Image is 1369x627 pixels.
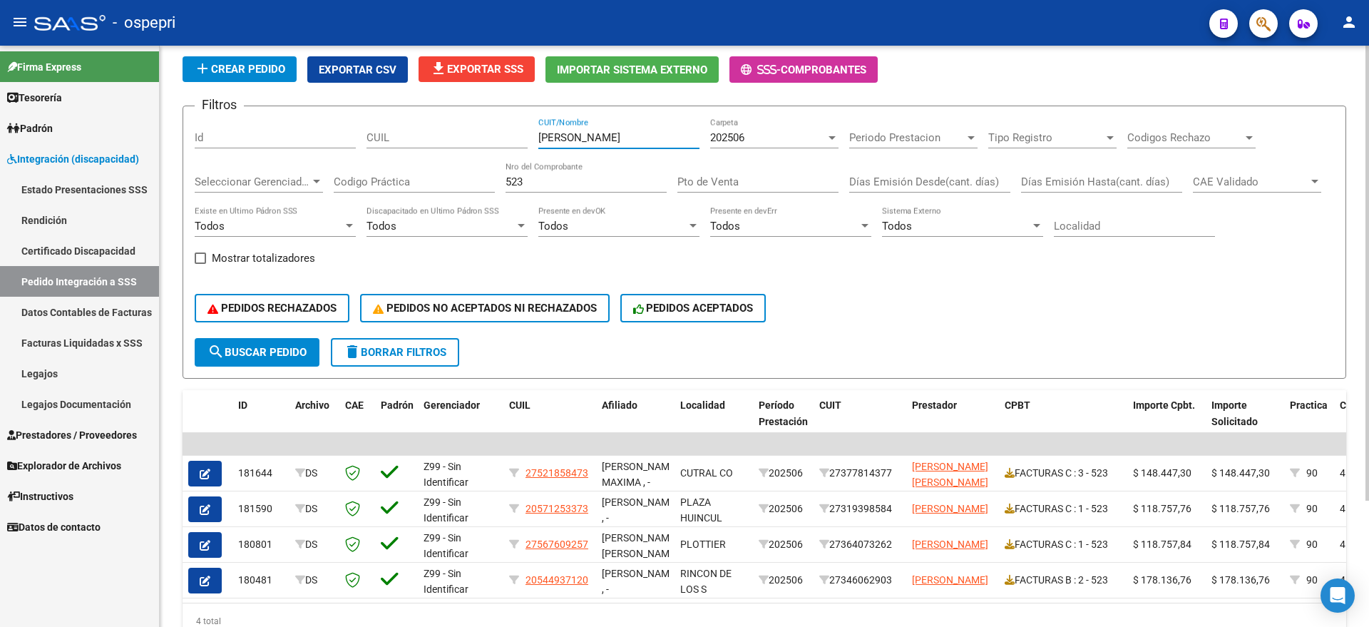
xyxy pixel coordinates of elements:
[375,390,418,453] datatable-header-cell: Padrón
[7,121,53,136] span: Padrón
[195,175,310,188] span: Seleccionar Gerenciador
[331,338,459,367] button: Borrar Filtros
[424,399,480,411] span: Gerenciador
[741,63,781,76] span: -
[11,14,29,31] mat-icon: menu
[238,536,284,553] div: 180801
[113,7,175,39] span: - ospepri
[1306,503,1318,514] span: 90
[207,343,225,360] mat-icon: search
[759,572,808,588] div: 202506
[238,465,284,481] div: 181644
[1290,399,1328,411] span: Practica
[988,131,1104,144] span: Tipo Registro
[819,501,901,517] div: 27319398584
[525,467,588,479] span: 27521858473
[1340,574,1345,586] span: 4
[1211,399,1258,427] span: Importe Solicitado
[238,572,284,588] div: 180481
[1133,503,1191,514] span: $ 118.757,76
[1206,390,1284,453] datatable-header-cell: Importe Solicitado
[1005,399,1030,411] span: CPBT
[912,503,988,514] span: [PERSON_NAME]
[1340,14,1358,31] mat-icon: person
[1306,574,1318,586] span: 90
[295,536,334,553] div: DS
[381,399,414,411] span: Padrón
[912,539,988,550] span: [PERSON_NAME]
[366,220,396,233] span: Todos
[1340,503,1345,514] span: 4
[710,220,740,233] span: Todos
[1211,539,1270,550] span: $ 118.757,84
[344,343,361,360] mat-icon: delete
[525,539,588,550] span: 27567609257
[1133,574,1191,586] span: $ 178.136,76
[1005,572,1122,588] div: FACTURAS B : 2 - 523
[1193,175,1308,188] span: CAE Validado
[819,465,901,481] div: 27377814377
[509,399,530,411] span: CUIL
[238,399,247,411] span: ID
[680,467,733,479] span: CUTRAL CO
[545,56,719,83] button: Importar Sistema Externo
[1211,503,1270,514] span: $ 118.757,76
[620,294,766,322] button: PEDIDOS ACEPTADOS
[999,390,1127,453] datatable-header-cell: CPBT
[1133,467,1191,479] span: $ 148.447,30
[1306,467,1318,479] span: 90
[424,532,468,560] span: Z99 - Sin Identificar
[1306,539,1318,550] span: 90
[1284,390,1334,453] datatable-header-cell: Practica
[1005,536,1122,553] div: FACTURAS C : 1 - 523
[7,427,137,443] span: Prestadores / Proveedores
[1127,131,1243,144] span: Codigos Rechazo
[680,568,732,596] span: RINCON DE LOS S
[1340,539,1345,550] span: 4
[419,56,535,82] button: Exportar SSS
[207,302,337,315] span: PEDIDOS RECHAZADOS
[195,294,349,322] button: PEDIDOS RECHAZADOS
[819,536,901,553] div: 27364073262
[680,539,726,550] span: PLOTTIER
[602,461,678,489] span: [PERSON_NAME] MAXIMA , -
[7,458,121,474] span: Explorador de Archivos
[7,59,81,75] span: Firma Express
[424,568,468,596] span: Z99 - Sin Identificar
[1133,399,1195,411] span: Importe Cpbt.
[753,390,814,453] datatable-header-cell: Período Prestación
[1133,539,1191,550] span: $ 118.757,84
[503,390,596,453] datatable-header-cell: CUIL
[819,572,901,588] div: 27346062903
[7,519,101,535] span: Datos de contacto
[212,250,315,267] span: Mostrar totalizadores
[7,489,73,504] span: Instructivos
[1005,465,1122,481] div: FACTURAS C : 3 - 523
[207,346,307,359] span: Buscar Pedido
[729,56,878,83] button: -Comprobantes
[339,390,375,453] datatable-header-cell: CAE
[912,574,988,586] span: [PERSON_NAME]
[1005,501,1122,517] div: FACTURAS C : 1 - 523
[759,536,808,553] div: 202506
[675,390,753,453] datatable-header-cell: Localidad
[680,399,725,411] span: Localidad
[345,399,364,411] span: CAE
[373,302,597,315] span: PEDIDOS NO ACEPTADOS NI RECHAZADOS
[195,338,319,367] button: Buscar Pedido
[289,390,339,453] datatable-header-cell: Archivo
[633,302,754,315] span: PEDIDOS ACEPTADOS
[525,574,588,586] span: 20544937120
[360,294,610,322] button: PEDIDOS NO ACEPTADOS NI RECHAZADOS
[602,399,637,411] span: Afiliado
[238,501,284,517] div: 181590
[1211,467,1270,479] span: $ 148.447,30
[557,63,707,76] span: Importar Sistema Externo
[232,390,289,453] datatable-header-cell: ID
[195,220,225,233] span: Todos
[7,151,139,167] span: Integración (discapacidad)
[680,496,722,524] span: PLAZA HUINCUL
[295,572,334,588] div: DS
[814,390,906,453] datatable-header-cell: CUIT
[1340,467,1345,479] span: 4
